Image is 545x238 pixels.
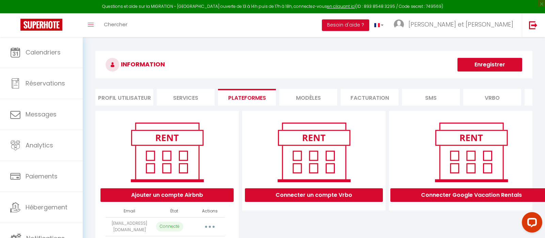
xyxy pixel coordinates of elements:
[279,89,337,106] li: MODÈLES
[428,120,515,185] img: rent.png
[26,203,67,211] span: Hébergement
[26,141,53,149] span: Analytics
[218,89,276,106] li: Plateformes
[341,89,399,106] li: Facturation
[20,19,62,31] img: Super Booking
[99,13,133,37] a: Chercher
[95,51,532,78] h3: INFORMATION
[529,21,538,29] img: logout
[516,209,545,238] iframe: LiveChat chat widget
[26,110,57,118] span: Messages
[157,89,215,106] li: Services
[195,205,225,217] th: Actions
[457,58,522,72] button: Enregistrer
[463,89,521,106] li: Vrbo
[26,48,61,57] span: Calendriers
[408,20,513,29] span: [PERSON_NAME] et [PERSON_NAME]
[322,19,369,31] button: Besoin d'aide ?
[106,217,153,236] td: [EMAIL_ADDRESS][DOMAIN_NAME]
[95,89,153,106] li: Profil Utilisateur
[124,120,211,185] img: rent.png
[402,89,460,106] li: SMS
[106,205,153,217] th: Email
[389,13,522,37] a: ... [PERSON_NAME] et [PERSON_NAME]
[327,3,355,9] a: en cliquant ici
[104,21,127,28] span: Chercher
[153,205,195,217] th: État
[156,222,183,232] p: Connecté
[270,120,357,185] img: rent.png
[394,19,404,30] img: ...
[26,172,58,180] span: Paiements
[100,188,234,202] button: Ajouter un compte Airbnb
[26,79,65,88] span: Réservations
[245,188,383,202] button: Connecter un compte Vrbo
